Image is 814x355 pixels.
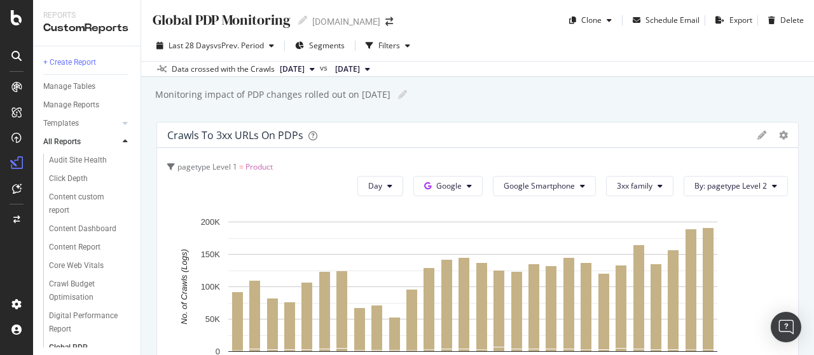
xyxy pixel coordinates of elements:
span: Day [368,180,382,191]
i: Edit report name [298,16,307,25]
button: Last 28 DaysvsPrev. Period [151,36,279,56]
text: 50K [205,314,220,324]
a: All Reports [43,135,119,149]
div: Monitoring impact of PDP changes rolled out on [DATE] [154,88,390,101]
div: Digital Performance Report [49,309,121,336]
div: Content Dashboard [49,222,116,236]
div: All Reports [43,135,81,149]
div: Core Web Vitals [49,259,104,272]
div: Manage Reports [43,98,99,112]
div: Click Depth [49,172,88,185]
div: Data crossed with the Crawls [172,64,275,75]
button: Google Smartphone [493,176,596,196]
div: Manage Tables [43,80,95,93]
text: 100K [201,282,221,291]
div: Crawls to 3xx URLs on PDPs [167,129,303,142]
a: Templates [43,117,119,130]
a: Content custom report [49,191,132,217]
span: vs Prev. Period [214,40,264,51]
span: Google [436,180,462,191]
button: By: pagetype Level 2 [684,176,788,196]
div: Schedule Email [645,15,700,25]
span: 2025 Sep. 4th [335,64,360,75]
div: Filters [378,40,400,51]
div: CustomReports [43,21,130,36]
button: Export [710,10,752,30]
div: Templates [43,117,79,130]
div: Content Report [49,241,100,254]
span: pagetype Level 1 [177,161,237,172]
text: 200K [201,217,221,227]
a: Content Report [49,241,132,254]
div: Open Intercom Messenger [771,312,801,342]
a: Crawl Budget Optimisation [49,278,132,304]
button: Google [413,176,483,196]
i: Edit report name [398,90,407,99]
button: 3xx family [606,176,673,196]
div: Export [729,15,752,25]
button: [DATE] [330,62,375,77]
div: Crawl Budget Optimisation [49,278,121,304]
div: Reports [43,10,130,21]
span: Segments [309,40,345,51]
button: Segments [290,36,350,56]
span: 3xx family [617,180,652,191]
span: 2025 Oct. 1st [280,64,305,75]
text: No. of Crawls (Logs) [179,249,189,324]
span: Last 28 Days [169,40,214,51]
button: Filters [361,36,415,56]
a: Manage Reports [43,98,132,112]
div: arrow-right-arrow-left [385,17,393,26]
div: Audit Site Health [49,154,107,167]
button: Schedule Email [628,10,700,30]
button: Delete [763,10,804,30]
div: Global PDP Monitoring [151,10,291,30]
span: Google Smartphone [504,180,575,191]
span: = [239,161,244,172]
div: Content custom report [49,191,120,217]
button: [DATE] [275,62,320,77]
a: Click Depth [49,172,132,185]
a: + Create Report [43,56,132,69]
div: Clone [581,15,602,25]
div: Delete [780,15,804,25]
span: Product [245,161,273,172]
div: + Create Report [43,56,96,69]
a: Digital Performance Report [49,309,132,336]
button: Clone [564,10,617,30]
text: 150K [201,250,221,259]
a: Manage Tables [43,80,132,93]
span: vs [320,62,330,74]
a: Content Dashboard [49,222,132,236]
span: By: pagetype Level 2 [694,180,767,191]
a: Core Web Vitals [49,259,132,272]
button: Day [357,176,403,196]
div: [DOMAIN_NAME] [312,15,380,28]
a: Audit Site Health [49,154,132,167]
